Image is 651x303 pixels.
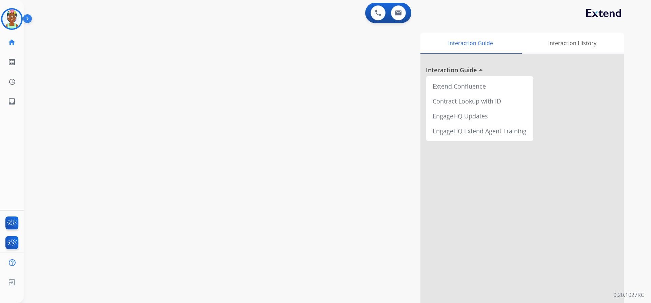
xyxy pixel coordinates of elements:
[429,94,531,109] div: Contract Lookup with ID
[613,291,644,299] p: 0.20.1027RC
[429,79,531,94] div: Extend Confluence
[429,124,531,138] div: EngageHQ Extend Agent Training
[8,97,16,106] mat-icon: inbox
[8,38,16,46] mat-icon: home
[2,10,21,29] img: avatar
[429,109,531,124] div: EngageHQ Updates
[8,58,16,66] mat-icon: list_alt
[420,33,520,54] div: Interaction Guide
[8,78,16,86] mat-icon: history
[520,33,624,54] div: Interaction History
